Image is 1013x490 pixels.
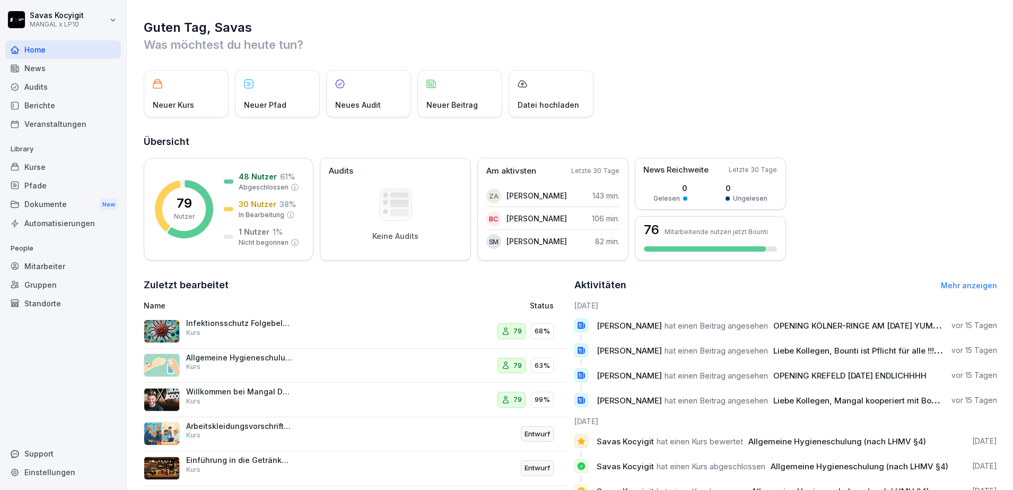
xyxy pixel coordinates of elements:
[653,194,680,203] p: Gelesen
[571,166,619,176] p: Letzte 30 Tage
[186,387,292,397] p: Willkommen bei Mangal Döner x LP10
[597,436,654,446] span: Savas Kocyigit
[733,194,767,203] p: Ungelesen
[144,134,997,149] h2: Übersicht
[372,231,418,241] p: Keine Audits
[5,40,121,59] a: Home
[643,164,709,176] p: News Reichweite
[280,199,296,210] p: 38 %
[657,436,743,446] span: hat einen Kurs bewertet
[535,360,550,371] p: 63%
[5,195,121,214] a: DokumenteNew
[30,11,84,20] p: Savas Kocyigit
[5,158,121,176] a: Kurse
[592,213,619,224] p: 106 min.
[144,36,997,53] p: Was möchtest du heute tun?
[144,19,997,36] h1: Guten Tag, Savas
[186,455,292,465] p: Einführung in die Getränkeangebot bei Mangal Döner
[5,240,121,257] p: People
[972,436,997,446] p: [DATE]
[5,214,121,233] div: Automatisierungen
[592,190,619,201] p: 143 min.
[574,416,998,427] h6: [DATE]
[144,451,567,486] a: Einführung in die Getränkeangebot bei Mangal DönerKursEntwurf
[5,96,121,115] a: Berichte
[665,228,768,236] p: Mitarbeitende nutzen jetzt Bounti
[239,226,269,237] p: 1 Nutzer
[951,320,997,331] p: vor 15 Tagen
[144,300,409,311] p: Name
[597,321,662,331] span: [PERSON_NAME]
[144,349,567,383] a: Allgemeine Hygieneschulung (nach LHMV §4)Kurs7963%
[486,211,501,226] div: BC
[653,183,687,194] p: 0
[5,176,121,195] a: Pfade
[5,294,121,313] a: Standorte
[335,99,381,110] p: Neues Audit
[273,226,283,237] p: 1 %
[144,422,180,445] img: fb1gkfo6bfjiaopu91h9jktb.png
[5,141,121,158] p: Library
[5,257,121,276] div: Mitarbeiter
[5,59,121,78] a: News
[5,444,121,463] div: Support
[513,394,522,405] p: 79
[748,436,926,446] span: Allgemeine Hygieneschulung (nach LHMV §4)
[595,236,619,247] p: 82 min.
[729,165,777,175] p: Letzte 30 Tage
[535,326,550,337] p: 68%
[5,115,121,133] a: Veranstaltungen
[5,276,121,294] a: Gruppen
[186,422,292,431] p: Arbeitskleidungsvorschriften für Mitarbeiter
[597,346,662,356] span: [PERSON_NAME]
[177,197,192,210] p: 79
[644,223,659,236] h3: 76
[144,383,567,417] a: Willkommen bei Mangal Döner x LP10Kurs7999%
[153,99,194,110] p: Neuer Kurs
[186,353,292,363] p: Allgemeine Hygieneschulung (nach LHMV §4)
[506,236,567,247] p: [PERSON_NAME]
[951,370,997,381] p: vor 15 Tagen
[280,171,295,182] p: 61 %
[186,319,292,328] p: Infektionsschutz Folgebelehrung (nach §43 IfSG)
[665,321,768,331] span: hat einen Beitrag angesehen
[100,199,118,211] div: New
[144,278,567,293] h2: Zuletzt bearbeitet
[244,99,286,110] p: Neuer Pfad
[486,165,536,177] p: Am aktivsten
[174,212,195,221] p: Nutzer
[574,300,998,311] h6: [DATE]
[144,388,180,411] img: x022m68my2ctsma9dgr7k5hg.png
[186,465,200,475] p: Kurs
[535,394,550,405] p: 99%
[771,461,948,471] span: Allgemeine Hygieneschulung (nach LHMV §4)
[5,195,121,214] div: Dokumente
[186,431,200,440] p: Kurs
[525,429,550,440] p: Entwurf
[186,362,200,372] p: Kurs
[426,99,478,110] p: Neuer Beitrag
[726,183,767,194] p: 0
[665,396,768,406] span: hat einen Beitrag angesehen
[239,199,276,210] p: 30 Nutzer
[574,278,626,293] h2: Aktivitäten
[486,188,501,203] div: ZA
[239,183,289,192] p: Abgeschlossen
[525,463,550,474] p: Entwurf
[773,371,927,381] span: OPENING KREFELD [DATE] ENDLICHHHH
[239,210,284,220] p: In Bearbeitung
[486,234,501,249] div: SM
[597,371,662,381] span: [PERSON_NAME]
[30,21,84,28] p: MANGAL x LP10
[972,461,997,471] p: [DATE]
[239,238,289,247] p: Nicht begonnen
[5,78,121,96] a: Audits
[144,320,180,343] img: entcvvv9bcs7udf91dfe67uz.png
